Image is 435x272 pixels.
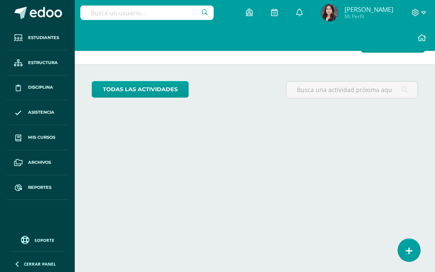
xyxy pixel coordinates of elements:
[7,25,68,50] a: Estudiantes
[80,6,214,20] input: Busca un usuario...
[345,5,393,14] span: [PERSON_NAME]
[7,100,68,125] a: Asistencia
[28,134,55,141] span: Mis cursos
[321,4,338,21] img: b7886f355264affb86b379a9ffe3b730.png
[286,81,418,98] input: Busca una actividad próxima aquí...
[28,84,53,91] span: Disciplina
[345,13,393,20] span: Mi Perfil
[7,50,68,76] a: Estructura
[7,76,68,101] a: Disciplina
[7,150,68,175] a: Archivos
[10,234,65,245] a: Soporte
[28,184,51,191] span: Reportes
[92,81,189,98] a: todas las Actividades
[34,237,54,243] span: Soporte
[28,34,59,41] span: Estudiantes
[7,175,68,200] a: Reportes
[24,261,56,267] span: Cerrar panel
[28,59,58,66] span: Estructura
[7,125,68,150] a: Mis cursos
[28,109,54,116] span: Asistencia
[28,159,51,166] span: Archivos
